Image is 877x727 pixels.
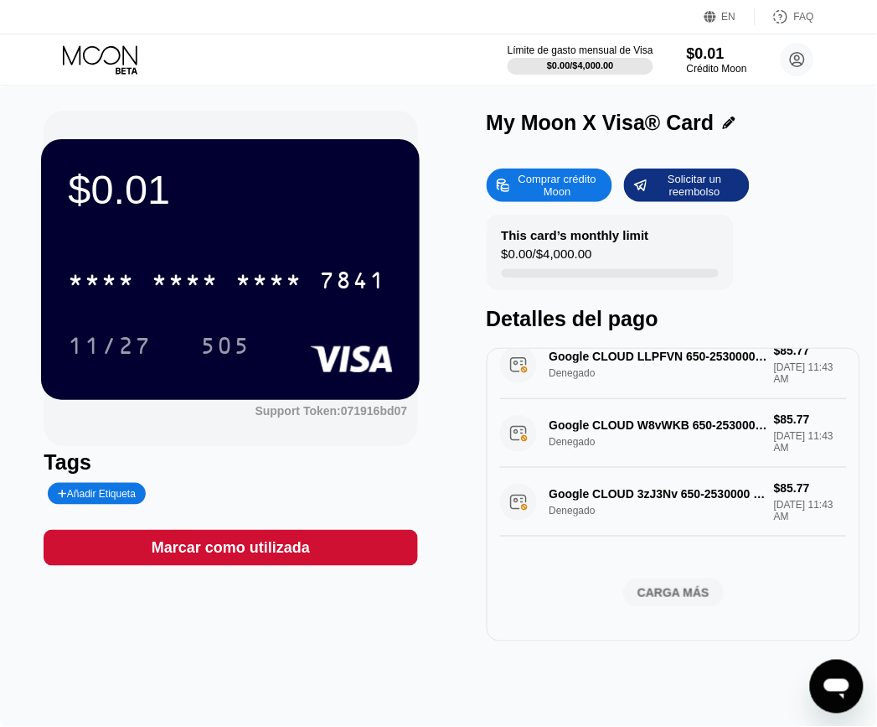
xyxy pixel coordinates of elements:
div: Añadir Etiqueta [58,488,136,500]
div: This card’s monthly limit [502,228,649,242]
div: EN [704,8,756,25]
div: $0.01 [68,166,393,213]
div: 7841 [319,269,386,296]
div: $0.00 / $4,000.00 [547,60,614,70]
div: $0.00 / $4,000.00 [502,247,592,269]
div: CARGA MÁS [637,585,709,600]
div: FAQ [756,8,814,25]
div: Comprar crédito Moon [511,172,603,199]
div: Detalles del pago [487,307,860,331]
div: Tags [44,450,417,475]
div: 11/27 [68,335,152,361]
div: FAQ [794,11,814,23]
div: CARGA MÁS [500,579,847,607]
div: 505 [200,335,250,361]
div: Support Token:071916bd07 [255,404,408,418]
div: $0.01Crédito Moon [687,45,747,75]
div: 11/27 [55,325,164,366]
div: Solicitar un reembolso [624,169,750,202]
div: Límite de gasto mensual de Visa$0.00/$4,000.00 [508,44,653,75]
div: $0.01 [687,45,747,63]
div: Solicitar un reembolso [648,172,740,199]
div: Añadir Etiqueta [48,483,146,505]
div: Marcar como utilizada [152,538,310,558]
div: EN [722,11,736,23]
div: My Moon X Visa® Card [487,111,714,135]
div: Marcar como utilizada [44,530,417,566]
div: Límite de gasto mensual de Visa [508,44,653,56]
div: Crédito Moon [687,63,747,75]
div: 505 [188,325,263,366]
div: Support Token: 071916bd07 [255,404,408,418]
iframe: Botón para iniciar la ventana de mensajería [810,660,864,714]
div: Comprar crédito Moon [487,169,612,202]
